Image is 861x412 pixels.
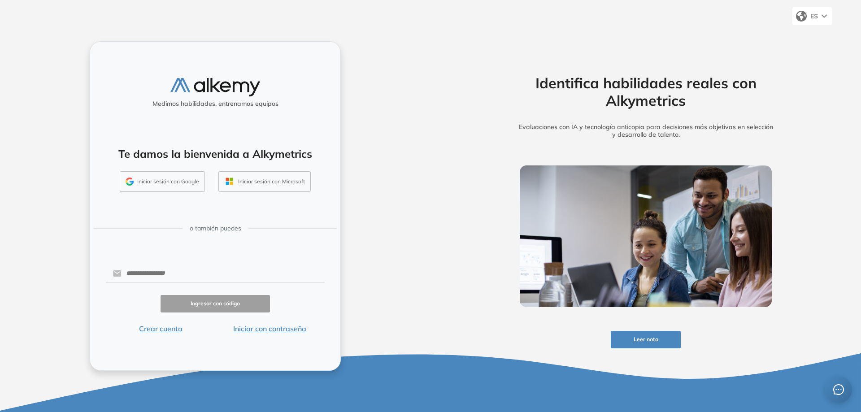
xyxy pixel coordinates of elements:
[126,178,134,186] img: GMAIL_ICON
[520,165,772,307] img: img-more-info
[218,171,311,192] button: Iniciar sesión con Microsoft
[215,323,325,334] button: Iniciar con contraseña
[822,14,827,18] img: arrow
[506,74,786,109] h2: Identifica habilidades reales con Alkymetrics
[120,171,205,192] button: Iniciar sesión con Google
[833,384,844,395] span: message
[106,323,215,334] button: Crear cuenta
[161,295,270,312] button: Ingresar con código
[94,100,337,108] h5: Medimos habilidades, entrenamos equipos
[810,12,818,20] span: ES
[102,147,329,160] h4: Te damos la bienvenida a Alkymetrics
[506,123,786,139] h5: Evaluaciones con IA y tecnología anticopia para decisiones más objetivas en selección y desarroll...
[224,176,235,186] img: OUTLOOK_ICON
[611,331,681,348] button: Leer nota
[170,78,260,96] img: logo-alkemy
[190,224,241,233] span: o también puedes
[796,11,807,22] img: world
